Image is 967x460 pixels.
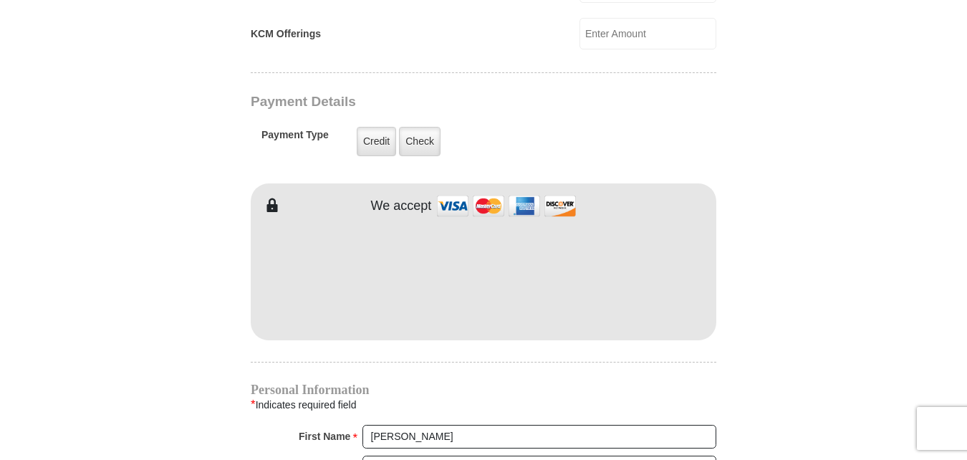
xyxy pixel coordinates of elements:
[371,198,432,214] h4: We accept
[357,127,396,156] label: Credit
[251,27,321,42] label: KCM Offerings
[579,18,716,49] input: Enter Amount
[261,129,329,148] h5: Payment Type
[251,94,616,110] h3: Payment Details
[435,191,578,221] img: credit cards accepted
[399,127,441,156] label: Check
[299,426,350,446] strong: First Name
[251,384,716,396] h4: Personal Information
[251,396,716,414] div: Indicates required field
